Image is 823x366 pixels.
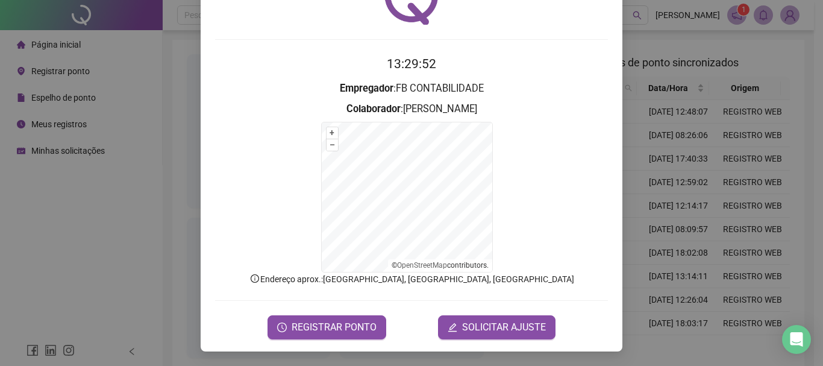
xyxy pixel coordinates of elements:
[340,83,393,94] strong: Empregador
[277,323,287,332] span: clock-circle
[438,315,555,339] button: editSOLICITAR AJUSTE
[215,101,608,117] h3: : [PERSON_NAME]
[346,103,401,115] strong: Colaborador
[268,315,386,339] button: REGISTRAR PONTO
[397,261,447,270] a: OpenStreetMap
[448,323,457,332] span: edit
[387,57,436,71] time: 13:29:52
[782,325,811,354] div: Open Intercom Messenger
[392,261,489,270] li: © contributors.
[327,139,338,151] button: –
[215,273,608,286] p: Endereço aprox. : [GEOGRAPHIC_DATA], [GEOGRAPHIC_DATA], [GEOGRAPHIC_DATA]
[292,320,377,335] span: REGISTRAR PONTO
[462,320,546,335] span: SOLICITAR AJUSTE
[215,81,608,96] h3: : FB CONTABILIDADE
[249,273,260,284] span: info-circle
[327,127,338,139] button: +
